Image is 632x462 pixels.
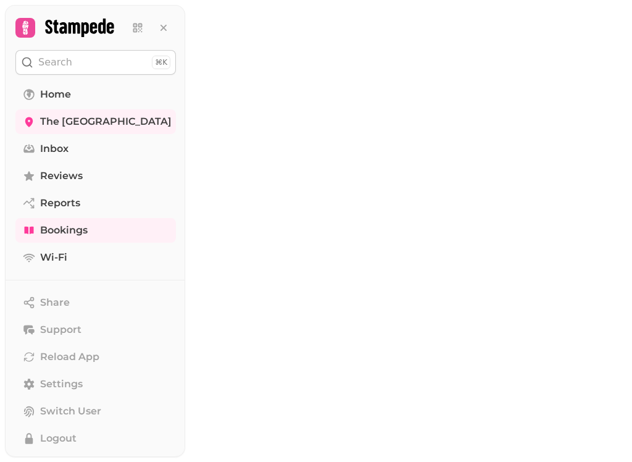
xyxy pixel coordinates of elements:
button: Reload App [15,345,176,369]
button: Share [15,290,176,315]
a: Inbox [15,136,176,161]
span: Reload App [40,350,99,364]
span: Share [40,295,70,310]
span: Reports [40,196,80,211]
span: Home [40,87,71,102]
button: Switch User [15,399,176,424]
a: Bookings [15,218,176,243]
a: Reports [15,191,176,216]
div: ⌘K [152,56,170,69]
span: Support [40,322,81,337]
span: Bookings [40,223,88,238]
span: Logout [40,431,77,446]
p: Search [38,55,72,70]
span: Reviews [40,169,83,183]
a: Home [15,82,176,107]
span: Switch User [40,404,101,419]
button: Support [15,317,176,342]
span: The [GEOGRAPHIC_DATA] [40,114,172,129]
span: Wi-Fi [40,250,67,265]
a: The [GEOGRAPHIC_DATA] [15,109,176,134]
span: Inbox [40,141,69,156]
a: Reviews [15,164,176,188]
a: Settings [15,372,176,397]
button: Logout [15,426,176,451]
span: Settings [40,377,83,392]
button: Search⌘K [15,50,176,75]
a: Wi-Fi [15,245,176,270]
